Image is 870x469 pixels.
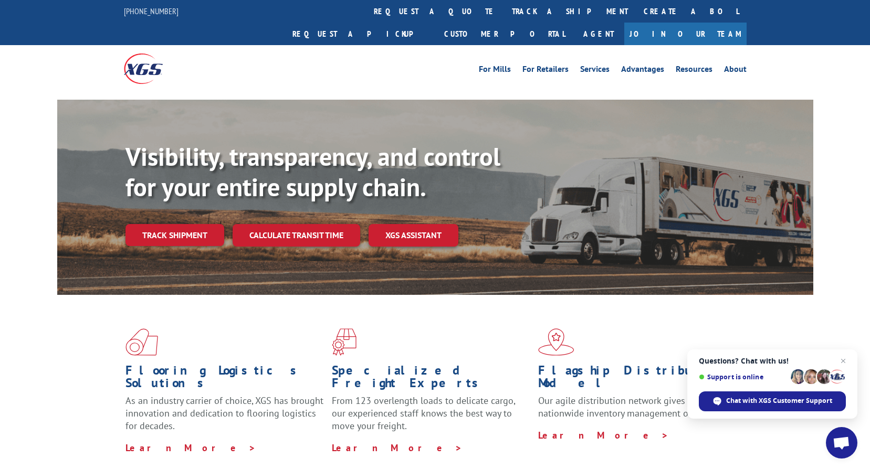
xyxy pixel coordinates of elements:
[676,65,712,77] a: Resources
[125,224,224,246] a: Track shipment
[369,224,458,247] a: XGS ASSISTANT
[538,364,737,395] h1: Flagship Distribution Model
[332,328,357,356] img: xgs-icon-focused-on-flooring-red
[624,23,747,45] a: Join Our Team
[699,357,846,365] span: Questions? Chat with us!
[332,442,463,454] a: Learn More >
[285,23,436,45] a: Request a pickup
[826,427,857,459] div: Open chat
[233,224,360,247] a: Calculate transit time
[479,65,511,77] a: For Mills
[125,395,323,432] span: As an industry carrier of choice, XGS has brought innovation and dedication to flooring logistics...
[538,395,731,419] span: Our agile distribution network gives you nationwide inventory management on demand.
[125,442,256,454] a: Learn More >
[125,364,324,395] h1: Flooring Logistics Solutions
[699,373,787,381] span: Support is online
[699,391,846,411] div: Chat with XGS Customer Support
[724,65,747,77] a: About
[332,395,530,441] p: From 123 overlength loads to delicate cargo, our experienced staff knows the best way to move you...
[538,429,669,441] a: Learn More >
[837,355,850,367] span: Close chat
[726,396,832,406] span: Chat with XGS Customer Support
[580,65,610,77] a: Services
[522,65,569,77] a: For Retailers
[538,328,574,356] img: xgs-icon-flagship-distribution-model-red
[573,23,624,45] a: Agent
[436,23,573,45] a: Customer Portal
[125,328,158,356] img: xgs-icon-total-supply-chain-intelligence-red
[621,65,664,77] a: Advantages
[332,364,530,395] h1: Specialized Freight Experts
[124,6,179,16] a: [PHONE_NUMBER]
[125,140,500,203] b: Visibility, transparency, and control for your entire supply chain.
